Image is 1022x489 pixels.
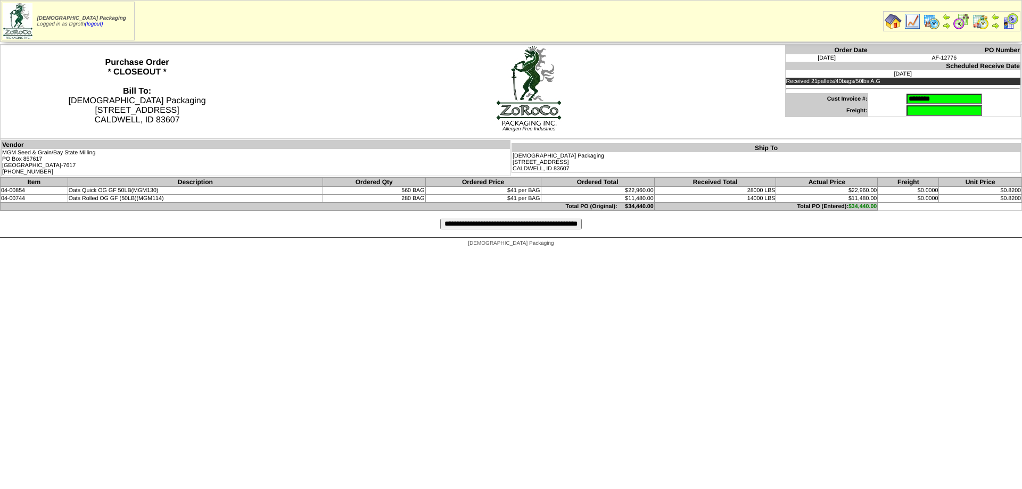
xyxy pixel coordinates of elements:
[654,178,776,187] th: Received Total
[953,13,970,30] img: calendarblend.gif
[785,105,868,117] td: Freight:
[654,187,776,195] td: 28000 LBS
[1002,13,1019,30] img: calendarcustomer.gif
[123,87,151,96] strong: Bill To:
[654,195,776,203] td: 14000 LBS
[939,195,1022,203] td: $0.8200
[1,195,68,203] td: 04-00744
[776,178,878,187] th: Actual Price
[785,93,868,105] td: Cust Invoice #:
[885,13,902,30] img: home.gif
[868,54,1021,62] td: AF-12776
[1,203,655,211] td: Total PO (Original): $34,440.00
[541,178,654,187] th: Ordered Total
[868,46,1021,55] th: PO Number
[323,187,426,195] td: 560 BAG
[68,87,205,125] span: [DEMOGRAPHIC_DATA] Packaging [STREET_ADDRESS] CALDWELL, ID 83607
[939,178,1022,187] th: Unit Price
[323,195,426,203] td: 280 BAG
[848,187,877,194] span: $22,960.00
[848,203,877,210] span: $34,440.00
[785,62,1020,70] th: Scheduled Receive Date
[785,54,868,62] td: [DATE]
[2,140,510,150] th: Vendor
[1,45,274,139] th: Purchase Order * CLOSEOUT *
[496,45,562,126] img: logoBig.jpg
[541,187,654,195] td: $22,960.00
[942,21,951,30] img: arrowright.gif
[904,13,921,30] img: line_graph.gif
[848,195,877,202] span: $11,480.00
[468,241,554,246] span: [DEMOGRAPHIC_DATA] Packaging
[785,78,1020,85] td: Received 21pallets/40bags/50lbs A.G
[512,144,1021,153] th: Ship To
[68,187,323,195] td: Oats Quick OG GF 50LB(MGM130)
[918,187,938,194] span: $0.0000
[37,15,126,21] span: [DEMOGRAPHIC_DATA] Packaging
[972,13,989,30] img: calendarinout.gif
[991,13,1000,21] img: arrowleft.gif
[654,203,878,211] td: Total PO (Entered):
[3,3,32,39] img: zoroco-logo-small.webp
[85,21,103,27] a: (logout)
[323,178,426,187] th: Ordered Qty
[2,149,510,176] td: MGM Seed & Grain/Bay State Milling PO Box 857617 [GEOGRAPHIC_DATA]-7617 [PHONE_NUMBER]
[1,187,68,195] td: 04-00854
[502,126,555,131] span: Allergen Free Industries
[37,15,126,27] span: Logged in as Dgroth
[1,178,68,187] th: Item
[923,13,940,30] img: calendarprod.gif
[785,70,1020,78] td: [DATE]
[785,46,868,55] th: Order Date
[878,178,939,187] th: Freight
[68,178,323,187] th: Description
[425,178,541,187] th: Ordered Price
[991,21,1000,30] img: arrowright.gif
[512,152,1021,173] td: [DEMOGRAPHIC_DATA] Packaging [STREET_ADDRESS] CALDWELL, ID 83607
[939,187,1022,195] td: $0.8200
[425,195,541,203] td: $41 per BAG
[942,13,951,21] img: arrowleft.gif
[541,195,654,203] td: $11,480.00
[918,195,938,202] span: $0.0000
[425,187,541,195] td: $41 per BAG
[68,195,323,203] td: Oats Rolled OG GF (50LB)(MGM114)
